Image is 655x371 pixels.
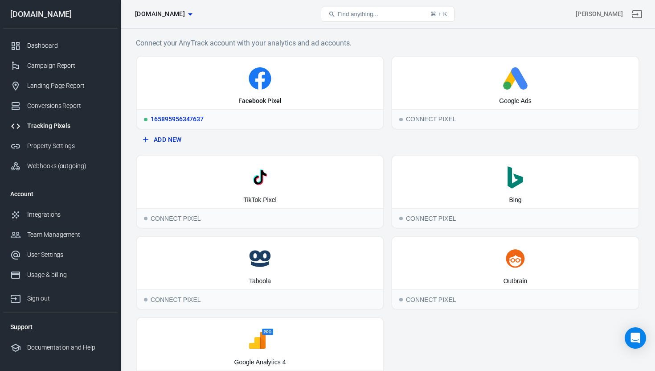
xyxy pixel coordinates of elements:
[3,225,117,245] a: Team Management
[3,265,117,285] a: Usage & billing
[391,236,639,310] button: OutbrainConnect PixelConnect Pixel
[3,96,117,116] a: Conversions Report
[576,9,623,19] div: Account id: Ghki4vdQ
[3,76,117,96] a: Landing Page Report
[136,155,384,229] button: TikTok PixelConnect PixelConnect Pixel
[238,97,281,106] div: Facebook Pixel
[136,37,639,49] h6: Connect your AnyTrack account with your analytics and ad accounts.
[430,11,447,17] div: ⌘ + K
[136,236,384,310] button: TaboolaConnect PixelConnect Pixel
[27,81,110,91] div: Landing Page Report
[144,217,147,220] span: Connect Pixel
[3,316,117,338] li: Support
[3,285,117,309] a: Sign out
[144,298,147,301] span: Connect Pixel
[3,116,117,136] a: Tracking Pixels
[137,109,383,129] div: 165895956347637
[392,109,639,129] div: Connect Pixel
[135,8,185,20] span: thrivecart.com
[27,270,110,280] div: Usage & billing
[399,217,403,220] span: Connect Pixel
[3,205,117,225] a: Integrations
[3,183,117,205] li: Account
[137,289,383,309] div: Connect Pixel
[249,277,271,286] div: Taboola
[3,36,117,56] a: Dashboard
[27,41,110,50] div: Dashboard
[27,141,110,151] div: Property Settings
[27,210,110,219] div: Integrations
[504,277,528,286] div: Outbrain
[399,118,403,121] span: Connect Pixel
[625,327,646,349] div: Open Intercom Messenger
[3,245,117,265] a: User Settings
[3,56,117,76] a: Campaign Report
[626,4,648,25] a: Sign out
[131,6,196,22] button: [DOMAIN_NAME]
[243,196,276,205] div: TikTok Pixel
[3,136,117,156] a: Property Settings
[27,230,110,239] div: Team Management
[399,298,403,301] span: Connect Pixel
[27,250,110,260] div: User Settings
[137,208,383,228] div: Connect Pixel
[27,61,110,70] div: Campaign Report
[509,196,521,205] div: Bing
[27,343,110,352] div: Documentation and Help
[144,118,147,121] span: Running
[337,11,378,17] span: Find anything...
[392,208,639,228] div: Connect Pixel
[27,101,110,111] div: Conversions Report
[499,97,531,106] div: Google Ads
[392,289,639,309] div: Connect Pixel
[234,358,286,367] div: Google Analytics 4
[27,121,110,131] div: Tracking Pixels
[321,7,454,22] button: Find anything...⌘ + K
[3,10,117,18] div: [DOMAIN_NAME]
[27,294,110,303] div: Sign out
[27,161,110,171] div: Webhooks (outgoing)
[136,56,384,130] a: Facebook PixelRunning165895956347637
[139,132,381,148] button: Add New
[391,155,639,229] button: BingConnect PixelConnect Pixel
[391,56,639,130] button: Google AdsConnect PixelConnect Pixel
[3,156,117,176] a: Webhooks (outgoing)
